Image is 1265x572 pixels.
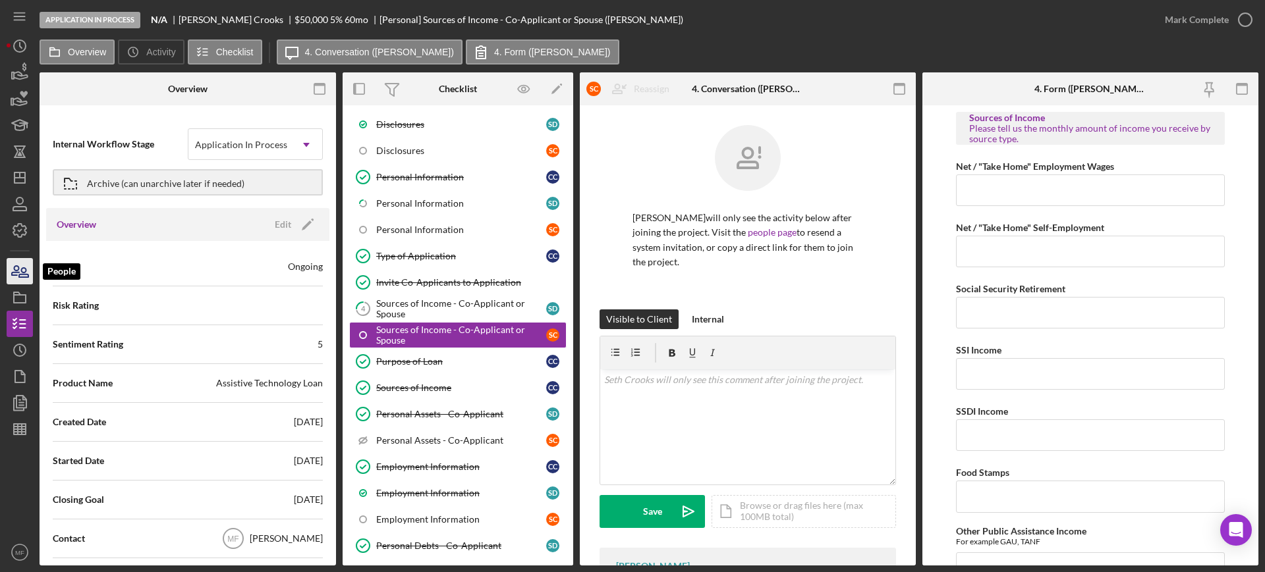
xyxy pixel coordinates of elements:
a: Invite Co-Applicants to Application [349,269,567,296]
div: Edit [275,215,291,234]
div: S C [546,434,559,447]
a: 4Sources of Income - Co-Applicant or SpouseSD [349,296,567,322]
div: [PERSON_NAME] [250,532,323,545]
div: Personal Debts - Co-Applicant [376,540,546,551]
div: Disclosures [376,145,546,156]
div: Overview [168,84,208,94]
a: Employment InformationCC [349,454,567,480]
div: Assistive Technology Loan [216,377,323,390]
button: 4. Conversation ([PERSON_NAME]) [277,39,463,65]
span: Contact [53,532,85,545]
a: people page [748,226,797,238]
div: Please tell us the monthly amount of income you receive by source type. [969,123,1212,144]
div: C C [546,249,559,263]
a: DisclosuresSD [349,111,567,138]
a: Personal InformationSD [349,190,567,217]
div: Application In Process [195,140,287,150]
div: 5 [318,338,323,351]
button: Checklist [188,39,262,65]
div: [DATE] [294,454,323,467]
a: Sources of Income - Co-Applicant or SpouseSC [349,322,567,348]
label: Activity [146,47,175,57]
label: SSDI Income [956,405,1008,417]
tspan: 4 [361,304,366,313]
a: Purpose of LoanCC [349,348,567,375]
div: Employment Information [376,488,546,498]
a: DisclosuresSC [349,138,567,164]
div: Mark Complete [1165,7,1229,33]
div: S C [546,513,559,526]
a: Personal Assets - Co-ApplicantSD [349,401,567,427]
div: Sources of Income - Co-Applicant or Spouse [376,325,546,346]
label: Net / "Take Home" Self-Employment [956,222,1104,233]
div: Internal [692,309,724,329]
span: Sentiment Rating [53,338,123,351]
div: S D [546,407,559,421]
label: Food Stamps [956,467,1009,478]
div: Sources of Income [376,382,546,393]
div: [Personal] Sources of Income - Co-Applicant or Spouse ([PERSON_NAME]) [379,14,683,25]
div: Employment Information [376,461,546,472]
p: [PERSON_NAME] will only see the activity below after joining the project. Visit the to resend a s... [632,211,863,270]
a: Personal InformationCC [349,164,567,190]
div: Sources of Income - Co-Applicant or Spouse [376,298,546,319]
div: Personal Information [376,198,546,209]
label: Other Public Assistance Income [956,525,1086,536]
span: Status [53,260,78,273]
label: SSI Income [956,344,1001,355]
div: Open Intercom Messenger [1220,514,1252,546]
div: Save [643,495,662,528]
button: Edit [267,215,319,234]
div: Personal Information [376,224,546,235]
b: N/A [151,14,167,25]
div: Employment Information [376,514,546,525]
button: SCReassign [580,76,683,102]
button: 4. Form ([PERSON_NAME]) [466,39,619,65]
div: [PERSON_NAME] Crooks [179,14,295,25]
div: Purpose of Loan [376,356,546,367]
button: Activity [118,39,184,65]
div: S D [546,197,559,210]
div: Personal Assets - Co-Applicant [376,435,546,446]
div: S C [586,82,601,96]
div: S D [546,486,559,500]
div: Visible to Client [606,309,672,329]
div: C C [546,170,559,184]
span: $50,000 [295,14,328,25]
div: 5 % [330,14,343,25]
span: Closing Goal [53,493,104,506]
a: Employment InformationSD [349,480,567,506]
div: S C [546,223,559,236]
a: Sources of IncomeCC [349,375,567,401]
div: 60 mo [345,14,368,25]
button: Internal [685,309,731,329]
label: Checklist [216,47,254,57]
button: Save [600,495,705,528]
div: 4. Conversation ([PERSON_NAME]) [692,84,804,94]
div: Archive (can unarchive later if needed) [87,170,244,194]
span: Started Date [53,454,104,467]
label: Social Security Retirement [956,283,1065,294]
a: Personal Assets - Co-ApplicantSC [349,427,567,454]
a: Employment InformationSC [349,506,567,533]
div: Personal Information [376,172,546,182]
div: S D [546,118,559,131]
div: Personal Assets - Co-Applicant [376,409,546,419]
label: 4. Conversation ([PERSON_NAME]) [305,47,454,57]
text: MF [15,549,24,556]
h3: Overview [57,218,96,231]
div: C C [546,381,559,394]
div: Checklist [439,84,477,94]
div: Reassign [634,76,669,102]
div: C C [546,355,559,368]
button: Overview [40,39,115,65]
span: Created Date [53,415,106,429]
div: S C [546,328,559,342]
button: Mark Complete [1152,7,1258,33]
a: Personal Debts - Co-ApplicantSD [349,533,567,559]
span: Product Name [53,377,113,390]
label: Overview [68,47,106,57]
div: Ongoing [288,260,323,273]
button: MF [7,539,33,565]
div: S D [546,302,559,315]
